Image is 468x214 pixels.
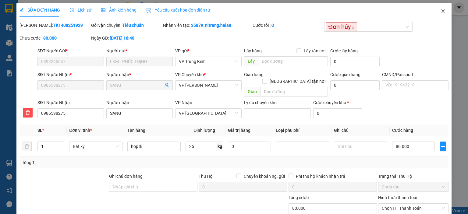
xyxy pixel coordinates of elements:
[253,22,323,29] div: Cước rồi :
[330,72,360,77] label: Cước giao hàng
[43,36,57,40] b: 80.000
[37,99,104,106] div: SĐT Người Nhận
[301,47,328,54] span: Lấy tận nơi
[179,81,238,90] span: VP Hoàng Gia
[23,108,33,118] button: delete
[313,99,363,106] div: Cước chuyển kho
[260,87,328,96] input: Dọc đường
[378,195,419,200] label: Hình thức thanh toán
[241,173,287,180] span: Chuyển khoản ng. gửi
[193,128,215,133] span: Định lượng
[19,35,90,41] div: Chưa cước :
[127,142,181,151] input: VD: Bàn, Ghế
[199,174,213,179] span: Thu Hộ
[378,173,448,180] div: Trạng thái Thu Hộ
[23,110,32,115] span: delete
[244,48,262,53] span: Lấy hàng
[69,128,92,133] span: Đơn vị tính
[258,56,328,66] input: Dọc đường
[164,83,169,88] span: user-add
[22,142,32,151] button: delete
[334,142,387,151] input: Ghi Chú
[37,128,42,133] span: SL
[382,204,445,213] span: Chọn HT Thanh Toán
[175,72,204,77] span: VP Chuyển kho
[19,8,24,12] span: edit
[273,125,331,136] th: Loại phụ phí
[289,195,309,200] span: Tổng cước
[106,99,173,106] div: Người nhận
[244,72,264,77] span: Giao hàng
[382,182,445,191] span: Chưa thu
[175,47,242,54] div: VP gửi
[244,87,260,96] span: Giao
[91,22,161,29] div: Gói vận chuyển:
[440,142,446,151] button: plus
[163,22,251,29] div: Nhân viên tạo:
[106,47,173,54] div: Người gửi
[101,8,105,12] span: picture
[91,35,161,41] div: Ngày GD:
[352,26,355,29] span: close
[122,23,144,28] b: Tiêu chuẩn
[382,71,448,78] div: CMND/Passport
[440,144,446,149] span: plus
[244,99,310,106] div: Lý do chuyển kho
[127,128,145,133] span: Tên hàng
[53,23,83,28] b: TK1408251929
[271,23,274,28] b: 0
[101,8,136,12] span: Ảnh kiện hàng
[330,48,358,53] label: Cước lấy hàng
[146,8,151,13] img: icon
[19,8,60,12] span: SỬA ĐƠN HÀNG
[70,8,74,12] span: clock-circle
[441,9,445,14] span: close
[37,47,104,54] div: SĐT Người Gửi
[37,71,104,78] div: SĐT Người Nhận
[110,36,134,40] b: [DATE] 16:40
[22,159,181,166] div: Tổng: 1
[175,99,242,106] div: VP Nhận
[191,23,231,28] b: 35879_nltrang.halan
[293,173,348,180] span: Phí thu hộ khách nhận trả
[434,3,452,20] button: Close
[70,8,91,12] span: Lịch sử
[330,57,380,66] input: Cước lấy hàng
[267,78,328,85] span: [GEOGRAPHIC_DATA] tận nơi
[179,109,238,118] span: VP Định Hóa
[179,57,238,66] span: VP Trung Kính
[106,71,173,78] div: Người nhận
[217,142,223,151] span: kg
[392,128,413,133] span: Cước hàng
[146,8,211,12] span: Yêu cầu xuất hóa đơn điện tử
[73,142,119,151] span: Bất kỳ
[109,182,197,192] input: Ghi chú đơn hàng
[244,56,258,66] span: Lấy
[19,22,90,29] div: [PERSON_NAME]:
[326,23,357,31] span: Đơn hủy
[331,125,390,136] th: Ghi chú
[109,174,143,179] label: Ghi chú đơn hàng
[228,128,250,133] span: Giá trị hàng
[330,80,380,90] input: Cước giao hàng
